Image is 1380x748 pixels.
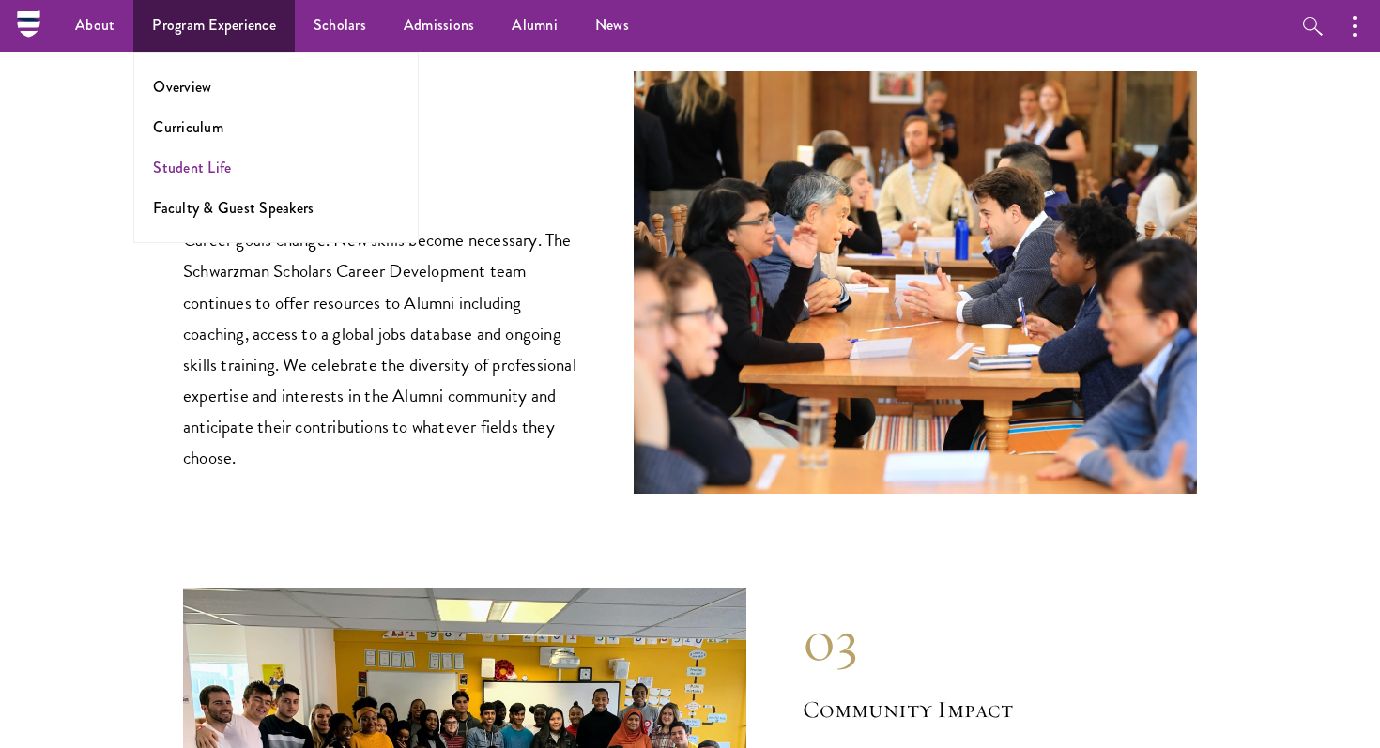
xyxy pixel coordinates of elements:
[153,76,211,98] a: Overview
[183,224,577,472] p: Career goals change. New skills become necessary. The Schwarzman Scholars Career Development team...
[803,694,1197,725] h2: Community Impact
[153,157,231,178] a: Student Life
[153,116,223,138] a: Curriculum
[803,607,1197,675] div: 03
[153,197,314,219] a: Faculty & Guest Speakers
